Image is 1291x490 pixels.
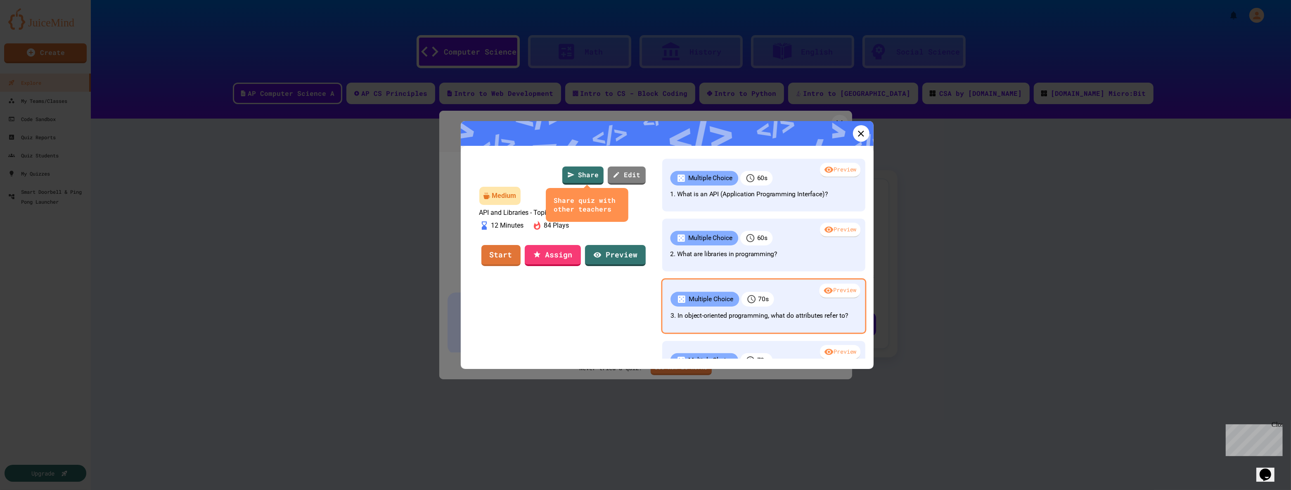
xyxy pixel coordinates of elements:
a: Share [562,167,604,185]
div: Preview [820,223,860,238]
div: Preview [819,284,860,299]
p: Multiple Choice [688,356,732,366]
p: 70 s [757,356,767,366]
div: Preview [820,345,860,360]
div: Preview [820,163,860,178]
p: 1. What is an API (Application Programming Interface)? [670,190,857,200]
p: API and Libraries - Topic 1.7 [479,209,646,216]
p: 3. In object-oriented programming, what do attributes refer to? [670,311,857,321]
a: Start [481,245,521,266]
p: Multiple Choice [688,174,732,183]
div: Chat with us now!Close [3,3,57,52]
a: Preview [585,245,646,266]
iframe: chat widget [1222,421,1283,456]
p: 60 s [757,174,767,183]
a: Edit [608,167,646,185]
div: Medium [492,191,516,201]
p: 70 s [758,294,769,304]
p: 2. What are libraries in programming? [670,250,857,259]
div: Share quiz with other teachers [554,196,620,214]
p: 12 Minutes [491,221,524,231]
iframe: chat widget [1256,457,1283,482]
p: 84 Plays [544,221,569,231]
p: Multiple Choice [688,294,733,304]
p: Multiple Choice [688,233,732,243]
p: 60 s [757,233,767,243]
a: Assign [525,245,581,266]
